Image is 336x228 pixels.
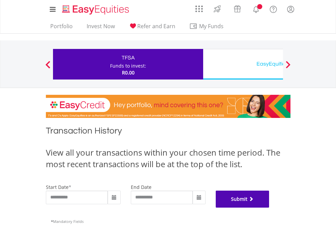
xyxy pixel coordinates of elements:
[61,4,132,15] img: EasyEquities_Logo.png
[189,22,234,31] span: My Funds
[265,2,282,15] a: FAQ's and Support
[59,2,132,15] a: Home page
[84,23,118,33] a: Invest Now
[46,184,69,190] label: start date
[195,5,203,13] img: grid-menu-icon.svg
[41,64,55,71] button: Previous
[131,184,152,190] label: end date
[227,2,247,14] a: Vouchers
[282,2,299,17] a: My Profile
[122,69,135,76] span: R0.00
[57,53,199,63] div: TFSA
[110,63,146,69] div: Funds to invest:
[48,23,75,33] a: Portfolio
[137,22,175,30] span: Refer and Earn
[212,3,223,14] img: thrive-v2.svg
[51,219,84,224] span: Mandatory Fields
[247,2,265,15] a: Notifications
[216,191,269,208] button: Submit
[46,147,290,170] div: View all your transactions within your chosen time period. The most recent transactions will be a...
[126,23,178,33] a: Refer and Earn
[232,3,243,14] img: vouchers-v2.svg
[46,95,290,118] img: EasyCredit Promotion Banner
[191,2,207,13] a: AppsGrid
[281,64,295,71] button: Next
[46,125,290,140] h1: Transaction History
